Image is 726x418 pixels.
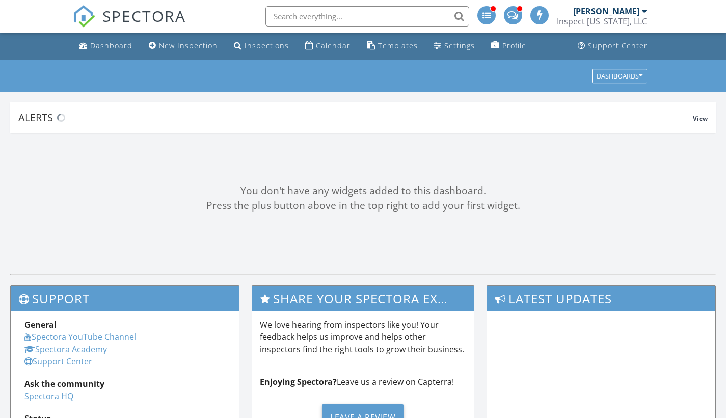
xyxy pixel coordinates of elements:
img: The Best Home Inspection Software - Spectora [73,5,95,28]
a: Company Profile [487,37,530,56]
p: We love hearing from inspectors like you! Your feedback helps us improve and helps other inspecto... [260,319,467,355]
a: SPECTORA [73,14,186,35]
strong: General [24,319,57,330]
div: Ask the community [24,378,225,390]
div: Inspections [245,41,289,50]
div: [PERSON_NAME] [573,6,639,16]
div: Inspect Montana, LLC [557,16,647,27]
a: Dashboard [75,37,137,56]
div: You don't have any widgets added to this dashboard. [10,184,716,198]
span: SPECTORA [102,5,186,27]
input: Search everything... [265,6,469,27]
div: Settings [444,41,475,50]
span: View [693,114,708,123]
a: Support Center [24,356,92,367]
a: Spectora HQ [24,390,73,402]
div: Templates [378,41,418,50]
p: Leave us a review on Capterra! [260,376,467,388]
a: Spectora YouTube Channel [24,331,136,343]
div: Dashboards [597,72,642,80]
h3: Share Your Spectora Experience [252,286,474,311]
a: New Inspection [145,37,222,56]
div: Dashboard [90,41,132,50]
h3: Latest Updates [487,286,715,311]
a: Templates [363,37,422,56]
a: Calendar [301,37,355,56]
div: Alerts [18,111,693,124]
a: Settings [430,37,479,56]
div: Calendar [316,41,351,50]
div: Profile [502,41,526,50]
button: Dashboards [592,69,647,83]
strong: Enjoying Spectora? [260,376,337,387]
div: Support Center [588,41,648,50]
h3: Support [11,286,239,311]
a: Inspections [230,37,293,56]
a: Support Center [574,37,652,56]
a: Spectora Academy [24,344,107,355]
div: New Inspection [159,41,218,50]
div: Press the plus button above in the top right to add your first widget. [10,198,716,213]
